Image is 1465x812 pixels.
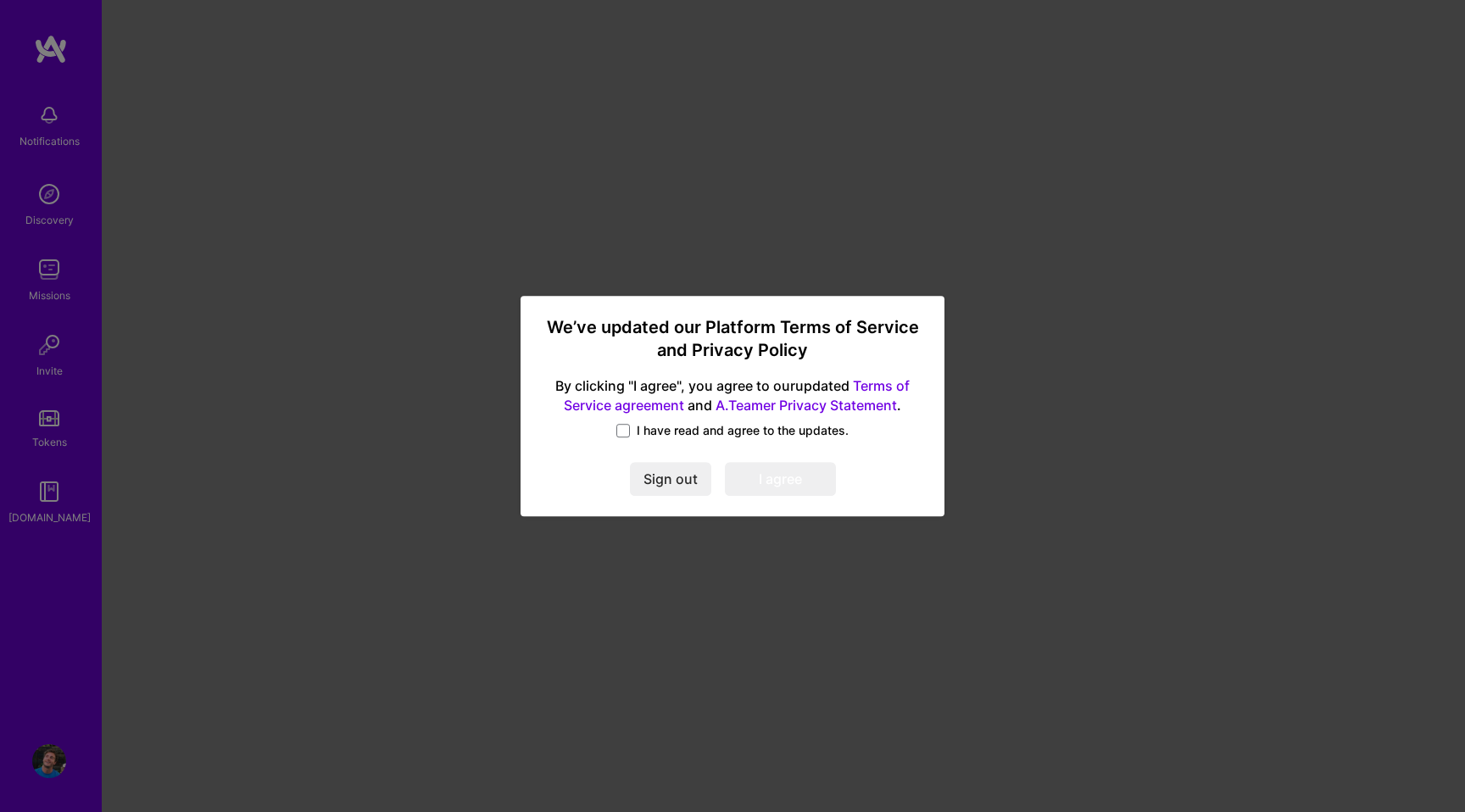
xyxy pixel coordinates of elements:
h3: We’ve updated our Platform Terms of Service and Privacy Policy [541,316,924,363]
span: By clicking "I agree", you agree to our updated and . [541,376,924,415]
button: Sign out [630,462,711,496]
span: I have read and agree to the updates. [637,422,849,439]
a: Terms of Service agreement [564,377,910,414]
a: A.Teamer Privacy Statement [716,397,897,414]
button: I agree [725,462,836,496]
